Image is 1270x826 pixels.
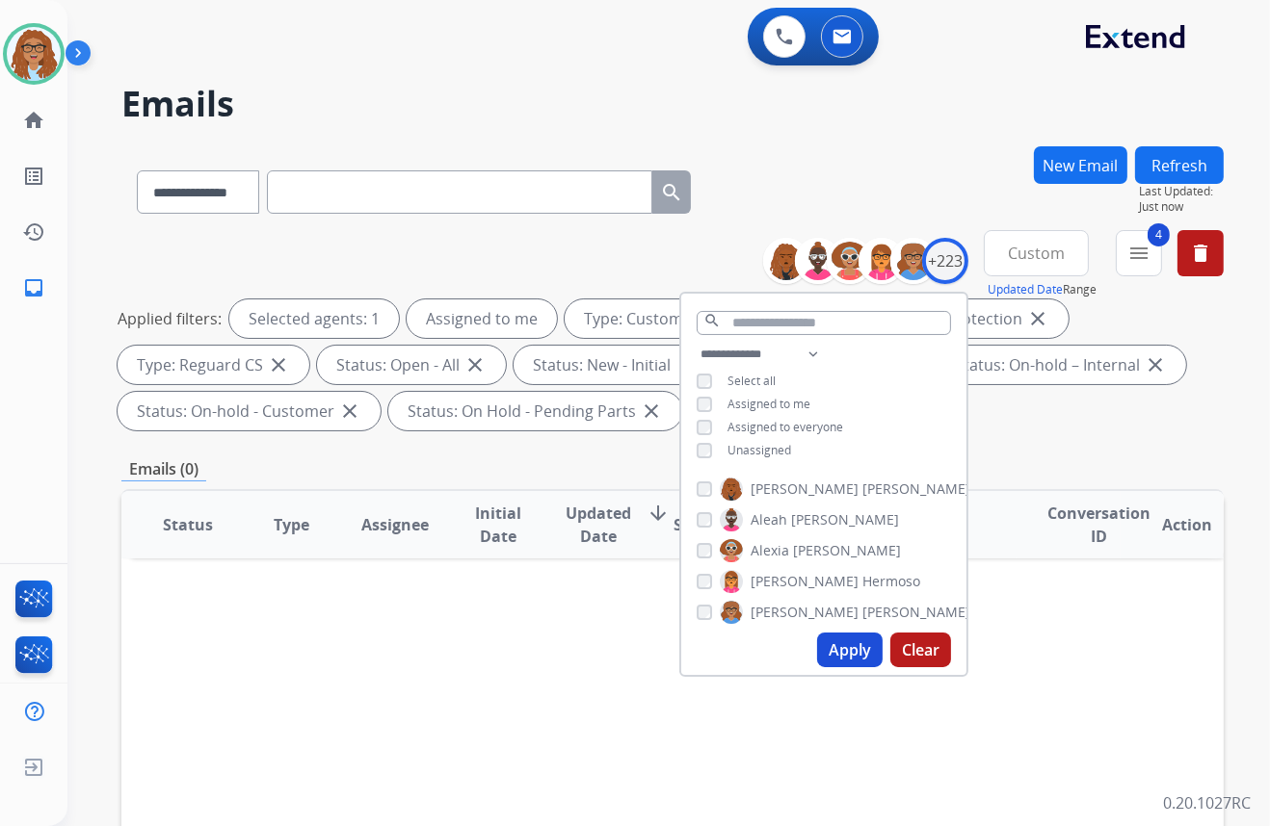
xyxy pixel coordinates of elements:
div: Assigned to me [407,299,557,338]
p: Emails (0) [121,457,206,481]
mat-icon: close [1144,353,1167,376]
span: Unassigned [728,442,791,458]
div: Selected agents: 1 [229,299,399,338]
div: +223 [922,238,968,284]
mat-icon: close [463,353,487,376]
mat-icon: close [675,353,698,376]
th: Action [1121,491,1224,558]
span: Last Updated: [1139,184,1224,199]
span: Range [988,281,1097,297]
span: Hermoso [862,572,920,591]
span: [PERSON_NAME] [751,603,859,622]
span: [PERSON_NAME] [751,572,859,591]
span: Assignee [361,513,429,536]
span: Conversation ID [1047,502,1151,548]
span: Type [274,513,309,536]
mat-icon: list_alt [22,165,45,188]
div: Status: On Hold - Pending Parts [388,392,682,430]
span: Just now [1139,199,1224,215]
div: Status: On-hold – Internal [936,346,1186,384]
button: Updated Date [988,282,1063,297]
img: avatar [7,27,61,81]
button: Apply [817,632,883,667]
span: [PERSON_NAME] [862,479,970,499]
div: Status: New - Initial [514,346,717,384]
button: 4 [1116,230,1162,276]
span: SLA [674,513,701,536]
div: Type: Reguard CS [118,346,309,384]
span: Aleah [751,510,787,529]
button: Refresh [1135,146,1224,184]
span: [PERSON_NAME] [791,510,899,529]
mat-icon: close [338,400,361,423]
mat-icon: delete [1189,242,1212,265]
h2: Emails [121,85,1224,123]
mat-icon: close [1026,307,1049,330]
span: Custom [1008,249,1065,257]
div: Type: Customer Support [565,299,808,338]
span: [PERSON_NAME] [751,479,859,499]
span: Assigned to everyone [728,419,843,435]
span: Initial Date [463,502,534,548]
mat-icon: history [22,220,45,244]
mat-icon: close [640,400,663,423]
span: 4 [1148,223,1170,246]
span: [PERSON_NAME] [793,541,901,560]
div: Status: On-hold - Customer [118,392,381,430]
button: New Email [1034,146,1127,184]
p: Applied filters: [118,307,222,330]
span: [PERSON_NAME] [862,603,970,622]
span: Updated Date [566,502,631,548]
mat-icon: home [22,109,45,132]
mat-icon: inbox [22,276,45,299]
mat-icon: arrow_downward [647,502,670,525]
mat-icon: search [660,181,683,204]
mat-icon: menu [1127,242,1151,265]
span: Alexia [751,541,789,560]
span: Select all [728,373,776,389]
button: Custom [984,230,1089,276]
mat-icon: close [267,353,290,376]
button: Clear [890,632,951,667]
p: 0.20.1027RC [1163,791,1251,814]
span: Status [163,513,213,536]
span: Assigned to me [728,396,810,412]
div: Status: Open - All [317,346,506,384]
mat-icon: search [703,312,721,329]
